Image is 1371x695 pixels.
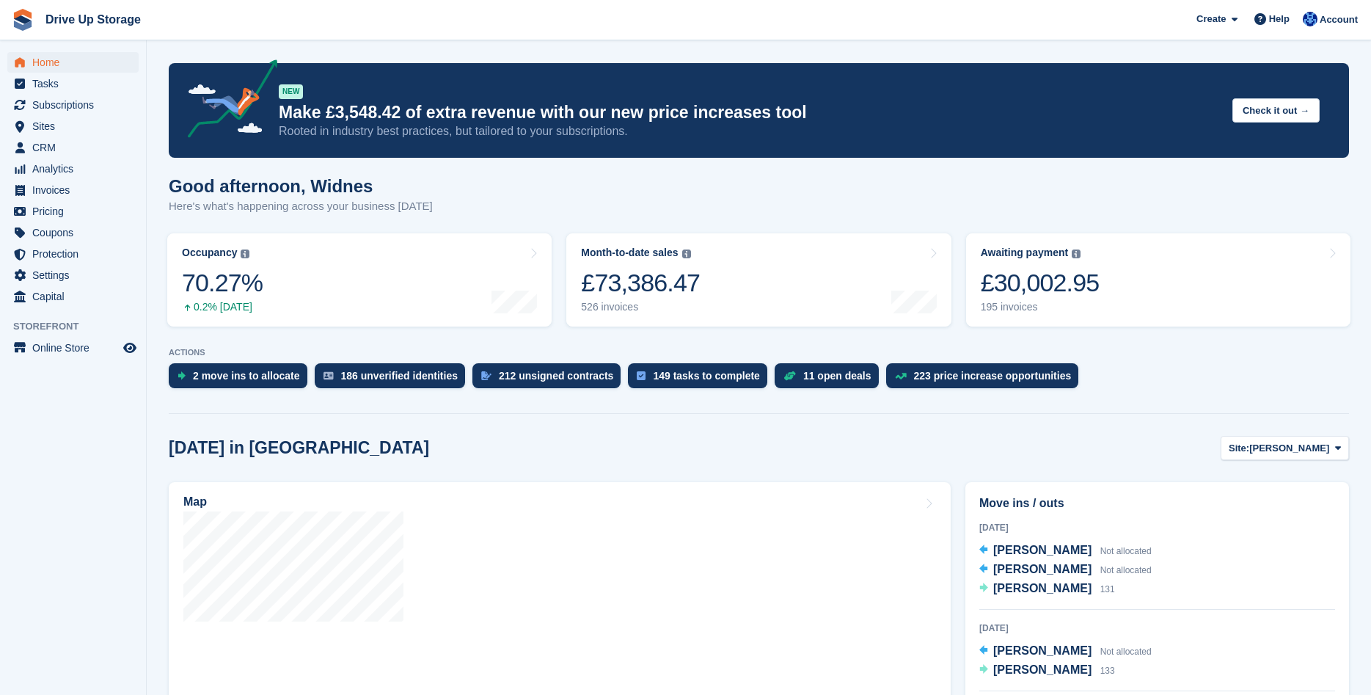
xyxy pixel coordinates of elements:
img: price_increase_opportunities-93ffe204e8149a01c8c9dc8f82e8f89637d9d84a8eef4429ea346261dce0b2c0.svg [895,373,907,379]
span: Help [1269,12,1290,26]
a: menu [7,338,139,358]
button: Check it out → [1232,98,1320,123]
span: Invoices [32,180,120,200]
img: Widnes Team [1303,12,1317,26]
span: Account [1320,12,1358,27]
img: icon-info-grey-7440780725fd019a000dd9b08b2336e03edf1995a4989e88bcd33f0948082b44.svg [682,250,691,258]
img: deal-1b604bf984904fb50ccaf53a9ad4b4a5d6e5aea283cecdc64d6e3604feb123c2.svg [783,371,796,381]
a: Drive Up Storage [40,7,147,32]
span: Sites [32,116,120,137]
span: [PERSON_NAME] [1249,441,1329,456]
div: Awaiting payment [981,247,1069,259]
span: [PERSON_NAME] [993,544,1092,556]
img: icon-info-grey-7440780725fd019a000dd9b08b2336e03edf1995a4989e88bcd33f0948082b44.svg [241,250,249,258]
h2: Map [183,495,207,509]
div: NEW [279,84,303,99]
a: 149 tasks to complete [628,363,775,396]
a: [PERSON_NAME] Not allocated [979,542,1152,561]
div: £73,386.47 [581,268,700,298]
span: Storefront [13,319,146,334]
span: Capital [32,286,120,307]
img: verify_identity-adf6edd0f0f0b5bbfe63781bf79b02c33cf7c696d77639b501bdc392416b5a36.svg [323,371,334,380]
a: menu [7,159,139,179]
a: menu [7,265,139,285]
div: 195 invoices [981,301,1100,313]
button: Site: [PERSON_NAME] [1221,436,1349,460]
a: 186 unverified identities [315,363,473,396]
a: menu [7,286,139,307]
h2: [DATE] in [GEOGRAPHIC_DATA] [169,438,429,458]
div: Occupancy [182,247,237,259]
span: Not allocated [1100,565,1152,575]
img: stora-icon-8386f47178a22dfd0bd8f6a31ec36ba5ce8667c1dd55bd0f319d3a0aa187defe.svg [12,9,34,31]
div: 0.2% [DATE] [182,301,263,313]
span: [PERSON_NAME] [993,563,1092,575]
span: Pricing [32,201,120,222]
h1: Good afternoon, Widnes [169,176,433,196]
div: 149 tasks to complete [653,370,760,382]
a: Preview store [121,339,139,357]
h2: Move ins / outs [979,495,1335,512]
span: Not allocated [1100,647,1152,657]
a: 11 open deals [775,363,886,396]
a: menu [7,180,139,200]
p: Make £3,548.42 of extra revenue with our new price increases tool [279,102,1221,123]
img: task-75834270c22a3079a89374b754ae025e5fb1db73e45f91037f5363f120a921f8.svg [637,371,646,380]
div: 186 unverified identities [341,370,458,382]
div: 526 invoices [581,301,700,313]
a: [PERSON_NAME] 133 [979,661,1115,680]
a: Occupancy 70.27% 0.2% [DATE] [167,233,552,327]
span: [PERSON_NAME] [993,663,1092,676]
a: [PERSON_NAME] Not allocated [979,561,1152,580]
span: CRM [32,137,120,158]
span: Site: [1229,441,1249,456]
span: Online Store [32,338,120,358]
a: menu [7,137,139,158]
div: 11 open deals [803,370,871,382]
div: 223 price increase opportunities [914,370,1072,382]
span: Settings [32,265,120,285]
a: menu [7,244,139,264]
a: menu [7,52,139,73]
div: [DATE] [979,521,1335,534]
p: Here's what's happening across your business [DATE] [169,198,433,215]
span: Coupons [32,222,120,243]
span: Tasks [32,73,120,94]
div: [DATE] [979,622,1335,635]
a: 2 move ins to allocate [169,363,315,396]
span: Not allocated [1100,546,1152,556]
a: Month-to-date sales £73,386.47 526 invoices [566,233,951,327]
span: 131 [1100,584,1115,594]
a: menu [7,222,139,243]
a: 223 price increase opportunities [886,363,1086,396]
a: menu [7,201,139,222]
a: [PERSON_NAME] Not allocated [979,642,1152,661]
div: 212 unsigned contracts [499,370,613,382]
a: 212 unsigned contracts [472,363,628,396]
a: menu [7,116,139,137]
img: icon-info-grey-7440780725fd019a000dd9b08b2336e03edf1995a4989e88bcd33f0948082b44.svg [1072,250,1081,258]
span: Analytics [32,159,120,179]
div: £30,002.95 [981,268,1100,298]
div: 70.27% [182,268,263,298]
span: 133 [1100,666,1115,676]
p: ACTIONS [169,348,1349,357]
span: Protection [32,244,120,264]
a: [PERSON_NAME] 131 [979,580,1115,599]
span: Create [1196,12,1226,26]
span: Home [32,52,120,73]
img: contract_signature_icon-13c848040528278c33f63329250d36e43548de30e8caae1d1a13099fd9432cc5.svg [481,371,491,380]
span: Subscriptions [32,95,120,115]
img: price-adjustments-announcement-icon-8257ccfd72463d97f412b2fc003d46551f7dbcb40ab6d574587a9cd5c0d94... [175,59,278,143]
div: Month-to-date sales [581,247,678,259]
p: Rooted in industry best practices, but tailored to your subscriptions. [279,123,1221,139]
span: [PERSON_NAME] [993,582,1092,594]
img: move_ins_to_allocate_icon-fdf77a2bb77ea45bf5b3d319d69a93e2d87916cf1d5bf7949dd705db3b84f3ca.svg [178,371,186,380]
a: menu [7,73,139,94]
a: menu [7,95,139,115]
span: [PERSON_NAME] [993,644,1092,657]
a: Awaiting payment £30,002.95 195 invoices [966,233,1350,327]
div: 2 move ins to allocate [193,370,300,382]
